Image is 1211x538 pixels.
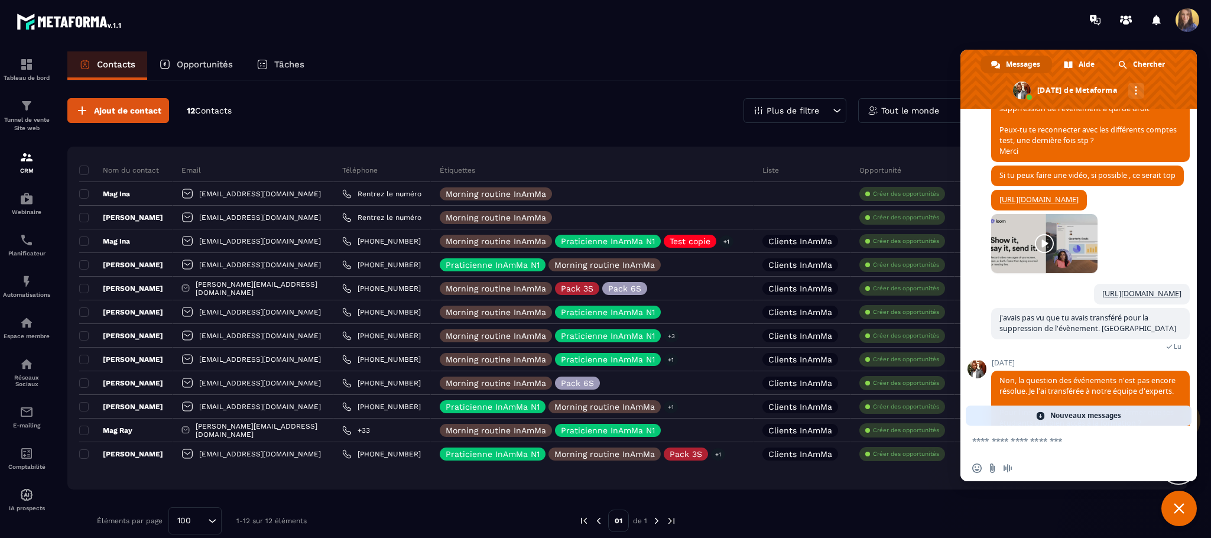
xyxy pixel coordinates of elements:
[991,359,1190,367] span: [DATE]
[608,284,641,293] p: Pack 6S
[168,507,222,534] div: Search for option
[608,510,629,532] p: 01
[561,332,655,340] p: Praticienne InAmMa N1
[79,355,163,364] p: [PERSON_NAME]
[3,48,50,90] a: formationformationTableau de bord
[768,237,832,245] p: Clients InAmMa
[79,236,130,246] p: Mag Ina
[173,514,195,527] span: 100
[342,166,378,175] p: Téléphone
[593,516,604,526] img: prev
[873,284,939,293] p: Créer des opportunités
[561,308,655,316] p: Praticienne InAmMa N1
[3,224,50,265] a: schedulerschedulerPlanificateur
[762,166,779,175] p: Liste
[554,450,655,458] p: Morning routine InAmMa
[1174,342,1181,351] span: Lu
[999,375,1176,460] span: Non, la question des événements n'est pas encore résolue. Je l'ai transférée à notre équipe d'exp...
[1102,289,1181,299] a: [URL][DOMAIN_NAME]
[1133,56,1165,73] span: Chercher
[20,192,34,206] img: automations
[3,90,50,141] a: formationformationTunnel de vente Site web
[873,379,939,387] p: Créer des opportunités
[664,401,678,413] p: +1
[342,426,370,435] a: +33
[79,426,132,435] p: Mag Ray
[666,516,677,526] img: next
[236,517,307,525] p: 1-12 sur 12 éléments
[873,213,939,222] p: Créer des opportunités
[1053,56,1106,73] div: Aide
[873,261,939,269] p: Créer des opportunités
[20,233,34,247] img: scheduler
[3,396,50,437] a: emailemailE-mailing
[446,284,546,293] p: Morning routine InAmMa
[79,166,159,175] p: Nom du contact
[1128,83,1144,99] div: Autres canaux
[1003,464,1012,473] span: Message audio
[561,284,593,293] p: Pack 3S
[651,516,662,526] img: next
[981,56,1052,73] div: Messages
[97,59,135,70] p: Contacts
[1050,406,1121,426] span: Nouveaux messages
[768,284,832,293] p: Clients InAmMa
[20,57,34,72] img: formation
[561,426,655,435] p: Praticienne InAmMa N1
[274,59,304,70] p: Tâches
[195,514,205,527] input: Search for option
[342,331,421,341] a: [PHONE_NUMBER]
[711,448,725,461] p: +1
[719,235,733,248] p: +1
[195,106,232,115] span: Contacts
[767,106,819,115] p: Plus de filtre
[446,237,546,245] p: Morning routine InAmMa
[446,308,546,316] p: Morning routine InAmMa
[79,449,163,459] p: [PERSON_NAME]
[20,357,34,371] img: social-network
[20,150,34,164] img: formation
[664,354,678,366] p: +1
[999,195,1079,205] a: [URL][DOMAIN_NAME]
[79,189,130,199] p: Mag Ina
[187,105,232,116] p: 12
[1006,56,1040,73] span: Messages
[440,166,475,175] p: Étiquettes
[79,331,163,341] p: [PERSON_NAME]
[67,98,169,123] button: Ajout de contact
[446,332,546,340] p: Morning routine InAmMa
[999,313,1176,333] span: j'avais pas vu que tu avais transféré pour la suppression de l'évènement. [GEOGRAPHIC_DATA]
[3,74,50,81] p: Tableau de bord
[3,437,50,479] a: accountantaccountantComptabilité
[3,141,50,183] a: formationformationCRM
[177,59,233,70] p: Opportunités
[859,166,901,175] p: Opportunité
[561,355,655,364] p: Praticienne InAmMa N1
[664,330,679,342] p: +3
[873,355,939,364] p: Créer des opportunités
[579,516,589,526] img: prev
[670,237,710,245] p: Test copie
[768,403,832,411] p: Clients InAmMa
[446,190,546,198] p: Morning routine InAmMa
[20,488,34,502] img: automations
[768,379,832,387] p: Clients InAmMa
[3,167,50,174] p: CRM
[342,355,421,364] a: [PHONE_NUMBER]
[342,260,421,270] a: [PHONE_NUMBER]
[20,316,34,330] img: automations
[181,166,201,175] p: Email
[342,449,421,459] a: [PHONE_NUMBER]
[768,261,832,269] p: Clients InAmMa
[873,237,939,245] p: Créer des opportunités
[446,261,540,269] p: Praticienne InAmMa N1
[554,403,655,411] p: Morning routine InAmMa
[3,209,50,215] p: Webinaire
[446,450,540,458] p: Praticienne InAmMa N1
[3,374,50,387] p: Réseaux Sociaux
[768,426,832,435] p: Clients InAmMa
[1161,491,1197,526] div: Fermer le chat
[768,355,832,364] p: Clients InAmMa
[768,332,832,340] p: Clients InAmMa
[20,99,34,113] img: formation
